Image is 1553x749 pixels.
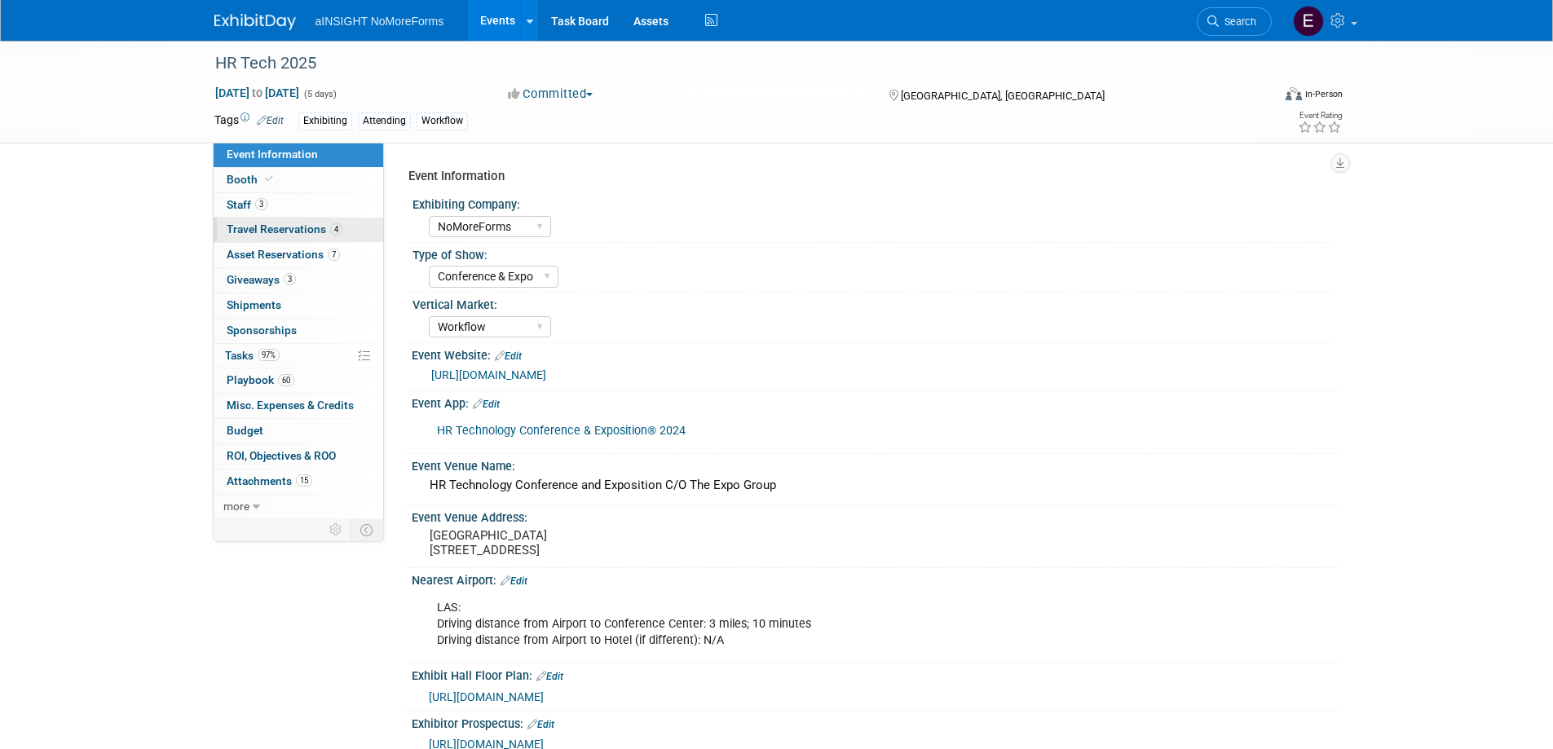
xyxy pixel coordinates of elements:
div: Exhibiting Company: [413,192,1332,213]
div: Event Information [408,168,1327,185]
div: Vertical Market: [413,293,1332,313]
div: HR Technology Conference and Exposition C/O The Expo Group [424,473,1327,498]
span: [DATE] [DATE] [214,86,300,100]
td: Personalize Event Tab Strip [322,519,351,540]
a: Asset Reservations7 [214,243,383,267]
span: 15 [296,474,312,487]
a: Attachments15 [214,469,383,494]
span: Sponsorships [227,324,297,337]
span: Travel Reservations [227,222,342,236]
div: Event Venue Name: [412,454,1339,474]
a: Sponsorships [214,319,383,343]
div: HR Tech 2025 [210,49,1247,78]
i: Booth reservation complete [265,174,273,183]
div: Event Rating [1298,112,1342,120]
a: HR Technology Conference & Exposition® 2024 [437,424,686,438]
a: Edit [495,350,522,362]
a: [URL][DOMAIN_NAME] [431,368,546,381]
div: Type of Show: [413,243,1332,263]
div: Event App: [412,391,1339,412]
div: In-Person [1304,88,1343,100]
div: Event Venue Address: [412,505,1339,526]
span: [GEOGRAPHIC_DATA], [GEOGRAPHIC_DATA] [901,90,1105,102]
a: Booth [214,168,383,192]
a: Edit [501,575,527,587]
span: 3 [255,198,267,210]
img: Format-Inperson.png [1286,87,1302,100]
span: 3 [284,273,296,285]
a: Edit [473,399,500,410]
span: Misc. Expenses & Credits [227,399,354,412]
div: Event Website: [412,343,1339,364]
a: Travel Reservations4 [214,218,383,242]
button: Committed [502,86,599,103]
a: more [214,495,383,519]
span: Booth [227,173,276,186]
span: more [223,500,249,513]
span: Asset Reservations [227,248,340,261]
a: Giveaways3 [214,268,383,293]
img: ExhibitDay [214,14,296,30]
div: Exhibitor Prospectus: [412,712,1339,733]
span: Playbook [227,373,294,386]
a: [URL][DOMAIN_NAME] [429,690,544,703]
div: Nearest Airport: [412,568,1339,589]
a: Misc. Expenses & Credits [214,394,383,418]
span: Attachments [227,474,312,487]
span: Giveaways [227,273,296,286]
span: Tasks [225,349,280,362]
td: Toggle Event Tabs [350,519,383,540]
span: Budget [227,424,263,437]
a: Budget [214,419,383,443]
a: Edit [536,671,563,682]
img: Eric Guimond [1293,6,1324,37]
div: Attending [358,112,411,130]
span: ROI, Objectives & ROO [227,449,336,462]
span: 4 [330,223,342,236]
span: Shipments [227,298,281,311]
span: 97% [258,349,280,361]
pre: [GEOGRAPHIC_DATA] [STREET_ADDRESS] [430,528,780,557]
a: Edit [527,719,554,730]
div: Exhibit Hall Floor Plan: [412,663,1339,685]
a: Shipments [214,293,383,318]
div: Workflow [417,112,468,130]
span: Staff [227,198,267,211]
div: Exhibiting [298,112,352,130]
td: Tags [214,112,284,130]
a: Tasks97% [214,344,383,368]
span: 7 [328,249,340,261]
a: Event Information [214,143,383,167]
a: ROI, Objectives & ROO [214,444,383,469]
span: (5 days) [302,89,337,99]
div: LAS: Driving distance from Airport to Conference Center: 3 miles; 10 minutes Driving distance fro... [426,592,1160,657]
span: aINSIGHT NoMoreForms [315,15,444,28]
span: Event Information [227,148,318,161]
a: Search [1197,7,1272,36]
a: Staff3 [214,193,383,218]
span: Search [1219,15,1256,28]
a: Playbook60 [214,368,383,393]
a: Edit [257,115,284,126]
span: 60 [278,374,294,386]
span: to [249,86,265,99]
div: Event Format [1176,85,1343,109]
